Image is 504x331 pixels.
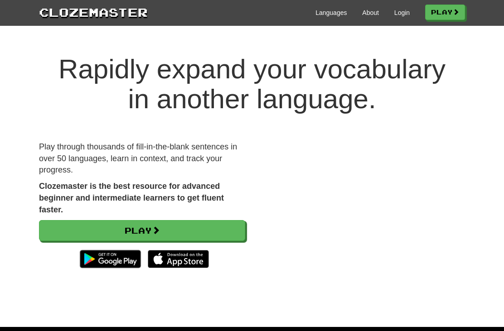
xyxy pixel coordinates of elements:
a: Login [394,8,410,17]
a: Play [425,5,465,20]
img: Get it on Google Play [75,245,145,273]
p: Play through thousands of fill-in-the-blank sentences in over 50 languages, learn in context, and... [39,141,245,176]
strong: Clozemaster is the best resource for advanced beginner and intermediate learners to get fluent fa... [39,182,224,214]
a: Play [39,220,245,241]
a: Clozemaster [39,4,148,20]
a: Languages [315,8,347,17]
a: About [362,8,379,17]
img: Download_on_the_App_Store_Badge_US-UK_135x40-25178aeef6eb6b83b96f5f2d004eda3bffbb37122de64afbaef7... [148,250,209,268]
